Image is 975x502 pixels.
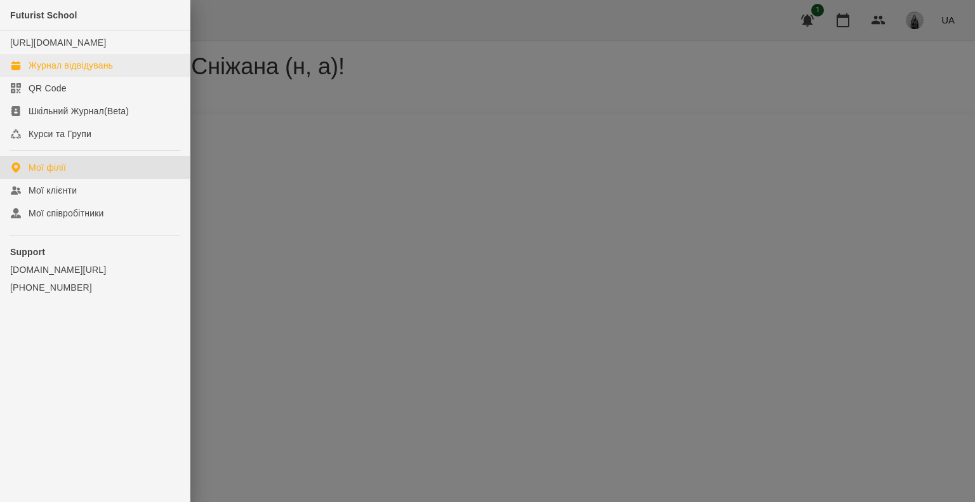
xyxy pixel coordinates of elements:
[29,128,91,140] div: Курси та Групи
[29,59,113,72] div: Журнал відвідувань
[10,37,106,48] a: [URL][DOMAIN_NAME]
[29,161,66,174] div: Мої філії
[29,207,104,220] div: Мої співробітники
[29,82,67,95] div: QR Code
[29,184,77,197] div: Мої клієнти
[10,246,180,258] p: Support
[29,105,129,117] div: Шкільний Журнал(Beta)
[10,281,180,294] a: [PHONE_NUMBER]
[10,263,180,276] a: [DOMAIN_NAME][URL]
[10,10,77,20] span: Futurist School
